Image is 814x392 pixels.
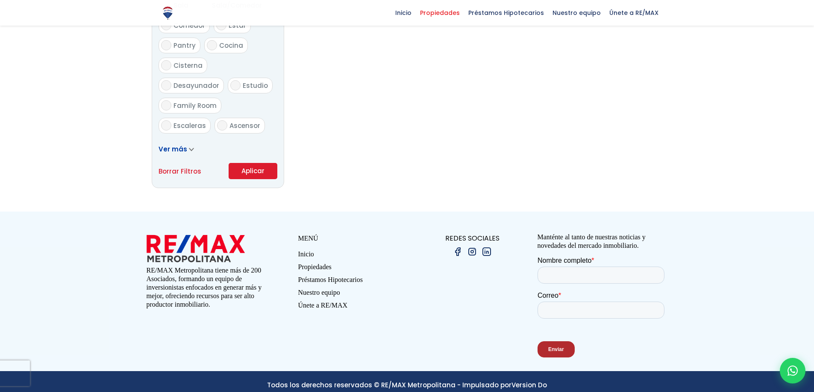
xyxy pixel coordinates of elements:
a: Nuestro equipo [298,288,407,301]
a: Inicio [298,250,407,263]
p: MENÚ [298,233,407,244]
input: Cocina [207,40,217,50]
span: Únete a RE/MAX [605,6,663,19]
span: Family Room [173,101,217,110]
img: facebook.png [453,247,463,257]
p: REDES SOCIALES [407,233,538,244]
a: Borrar Filtros [159,166,201,177]
p: Todos los derechos reservados © RE/MAX Metropolitana - Impulsado por [147,380,668,390]
img: remax metropolitana logo [147,233,245,264]
input: Family Room [161,100,171,110]
input: Desayunador [161,80,171,90]
span: Préstamos Hipotecarios [464,6,548,19]
p: RE/MAX Metropolitana tiene más de 200 Asociados, formando un equipo de inversionistas enfocados e... [147,266,277,309]
span: Pantry [173,41,196,50]
a: Propiedades [298,263,407,276]
input: Estudio [230,80,241,90]
input: Cisterna [161,60,171,70]
p: Manténte al tanto de nuestras noticias y novedades del mercado inmobiliario. [538,233,668,250]
iframe: Form 0 [538,256,668,365]
span: Escaleras [173,121,206,130]
input: Escaleras [161,120,171,131]
input: Ascensor [217,120,227,131]
span: Propiedades [416,6,464,19]
span: Nuestro equipo [548,6,605,19]
img: Logo de REMAX [160,6,175,20]
span: Ascensor [229,121,260,130]
span: Estudio [243,81,268,90]
a: Préstamos Hipotecarios [298,276,407,288]
span: Cisterna [173,61,203,70]
a: Version Do [511,380,547,389]
span: Ver más [159,145,187,154]
img: instagram.png [467,247,477,257]
img: linkedin.png [482,247,492,257]
a: Ver más [159,145,194,154]
span: Inicio [391,6,416,19]
a: Únete a RE/MAX [298,301,407,314]
button: Aplicar [229,163,277,179]
span: Cocina [219,41,243,50]
input: Pantry [161,40,171,50]
span: Desayunador [173,81,219,90]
